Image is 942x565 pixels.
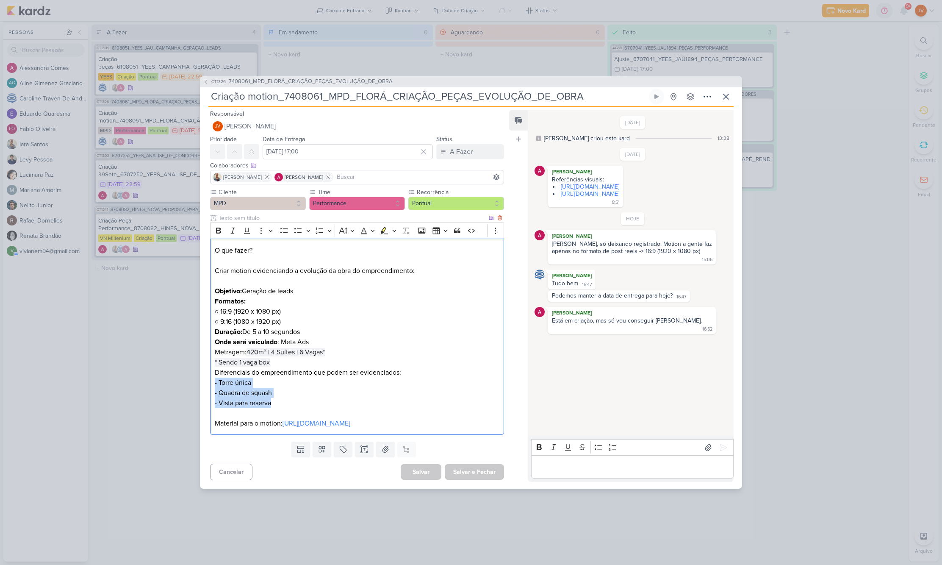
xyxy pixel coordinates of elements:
[213,173,222,181] img: Iara Santos
[210,110,244,117] label: Responsável
[550,167,621,176] div: [PERSON_NAME]
[210,136,237,143] label: Prioridade
[552,292,673,299] div: Podemos manter a data de entrega para hoje?
[215,245,499,296] p: O que fazer? Criar motion evidenciando a evolução da obra do empreendimento: Geração de leads
[215,287,242,295] strong: Objetivo:
[224,121,276,131] span: [PERSON_NAME]
[203,78,393,86] button: CT1326 7408061_MPD_FLORÁ_CRIAÇÃO_PEÇAS_EVOLUÇÃO_DE_OBRA
[531,455,734,479] div: Editor editing area: main
[653,93,660,100] div: Ligar relógio
[552,317,702,324] div: Está em criação, mas só vou conseguir [PERSON_NAME].
[215,124,220,129] p: JV
[450,147,473,157] div: A Fazer
[223,173,262,181] span: [PERSON_NAME]
[218,188,306,197] label: Cliente
[309,197,405,210] button: Performance
[416,188,504,197] label: Recorrência
[544,134,630,143] div: [PERSON_NAME] criou este kard
[215,328,242,336] strong: Duração:
[215,338,277,346] strong: Onde será veiculado
[285,173,323,181] span: [PERSON_NAME]
[718,134,729,142] div: 13:38
[550,232,714,240] div: [PERSON_NAME]
[215,398,499,429] p: - Vista para reserva Material para o motion:
[210,161,504,170] div: Colaboradores
[702,326,712,333] div: 16:52
[208,89,647,104] input: Kard Sem Título
[317,188,405,197] label: Time
[215,296,499,398] p: ○ 16:9 (1920 x 1080 px) ○ 9:16 (1080 x 1920 px) De 5 a 10 segundos : Meta Ads Metragem: Diferenci...
[274,173,283,181] img: Alessandra Gomes
[552,280,578,287] div: Tudo bem
[550,271,594,280] div: [PERSON_NAME]
[247,348,325,356] span: 420m² | 4 Suítes | 6 Vagas*
[263,144,433,159] input: Select a date
[535,307,545,317] img: Alessandra Gomes
[283,419,350,428] a: [URL][DOMAIN_NAME]
[552,240,714,255] div: [PERSON_NAME], só deixando registrado. Motion a gente faz apenas no formato de post reels -> 16:9...
[210,239,504,435] div: Editor editing area: main
[210,197,306,210] button: MPD
[561,183,619,190] a: [URL][DOMAIN_NAME]
[676,294,687,301] div: 16:47
[217,214,487,223] input: Texto sem título
[436,144,504,159] button: A Fazer
[213,121,223,131] div: Joney Viana
[612,199,620,206] div: 8:51
[210,464,252,480] button: Cancelar
[215,297,246,306] strong: Formatos:
[210,78,227,85] span: CT1326
[408,197,504,210] button: Pontual
[535,270,545,280] img: Caroline Traven De Andrade
[702,256,712,263] div: 15:06
[229,78,393,86] span: 7408061_MPD_FLORÁ_CRIAÇÃO_PEÇAS_EVOLUÇÃO_DE_OBRA
[535,166,545,176] img: Alessandra Gomes
[335,172,502,182] input: Buscar
[552,176,619,183] div: Referências visuais:
[263,136,305,143] label: Data de Entrega
[210,223,504,239] div: Editor toolbar
[531,439,734,456] div: Editor toolbar
[436,136,452,143] label: Status
[550,309,714,317] div: [PERSON_NAME]
[215,358,270,367] span: * Sendo 1 vaga box
[582,281,592,288] div: 16:47
[535,230,545,240] img: Alessandra Gomes
[210,119,504,134] button: JV [PERSON_NAME]
[561,190,619,198] a: [URL][DOMAIN_NAME]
